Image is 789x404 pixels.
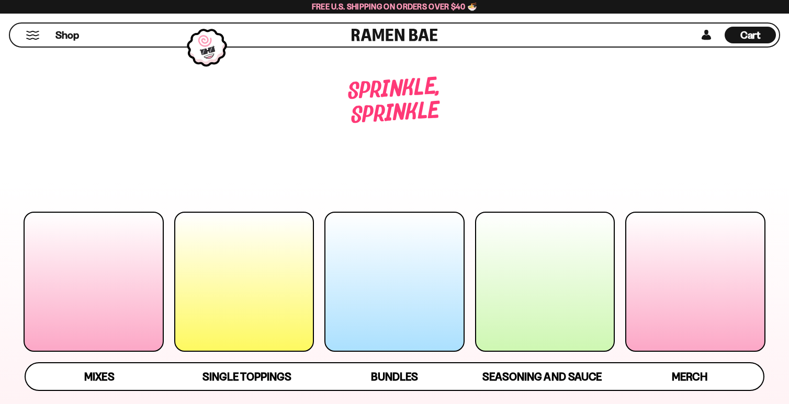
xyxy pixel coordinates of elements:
span: Seasoning and Sauce [482,370,601,383]
a: Merch [616,363,763,390]
span: Merch [672,370,707,383]
a: Seasoning and Sauce [468,363,616,390]
a: Bundles [321,363,468,390]
span: Single Toppings [202,370,291,383]
span: Cart [740,29,761,41]
a: Mixes [26,363,173,390]
button: Mobile Menu Trigger [26,31,40,40]
span: Free U.S. Shipping on Orders over $40 🍜 [312,2,478,11]
a: Single Toppings [173,363,321,390]
span: Shop [55,28,79,42]
a: Shop [55,27,79,43]
div: Cart [725,24,776,47]
span: Bundles [371,370,418,383]
span: Mixes [84,370,114,383]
